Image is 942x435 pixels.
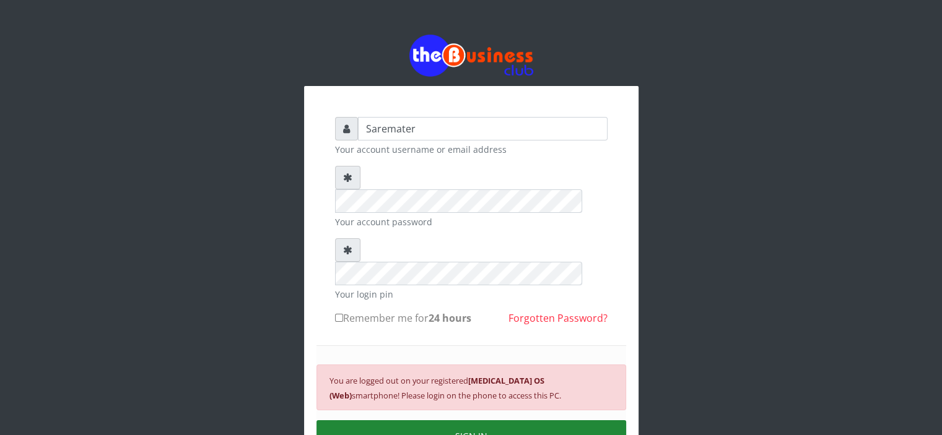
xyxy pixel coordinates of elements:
[335,143,608,156] small: Your account username or email address
[335,288,608,301] small: Your login pin
[335,311,471,325] label: Remember me for
[508,311,608,325] a: Forgotten Password?
[429,311,471,325] b: 24 hours
[335,314,343,322] input: Remember me for24 hours
[329,375,544,401] b: [MEDICAL_DATA] OS (Web)
[335,215,608,228] small: Your account password
[329,375,561,401] small: You are logged out on your registered smartphone! Please login on the phone to access this PC.
[358,117,608,140] input: Username or email address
